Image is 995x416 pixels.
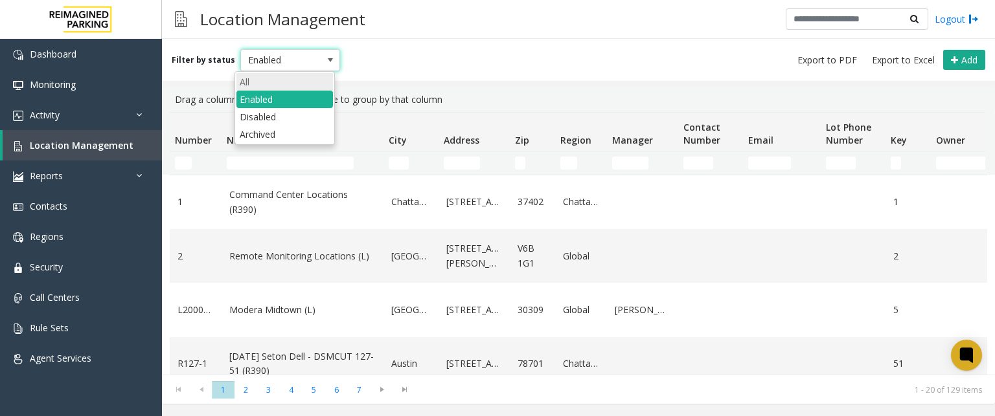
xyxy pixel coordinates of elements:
[30,230,63,243] span: Regions
[563,356,599,371] a: Chattanooga
[446,241,502,270] a: [STREET_ADDRESS][PERSON_NAME]
[518,241,547,270] a: V6B 1G1
[678,151,743,175] td: Contact Number Filter
[177,356,214,371] a: R127-1
[175,157,192,170] input: Number Filter
[234,381,257,399] span: Page 2
[212,381,234,399] span: Page 1
[13,111,23,121] img: 'icon'
[396,384,413,395] span: Go to the last page
[391,303,431,317] a: [GEOGRAPHIC_DATA]
[563,195,599,209] a: Chattanooga
[175,134,212,146] span: Number
[391,249,431,263] a: [GEOGRAPHIC_DATA]
[229,188,376,217] a: Command Center Locations (R390)
[748,134,773,146] span: Email
[444,157,480,170] input: Address Filter
[792,51,862,69] button: Export to PDF
[872,54,935,67] span: Export to Excel
[893,195,923,209] a: 1
[563,249,599,263] a: Global
[229,249,376,263] a: Remote Monitoring Locations (L)
[607,151,678,175] td: Manager Filter
[348,381,371,399] span: Page 7
[446,303,502,317] a: [STREET_ADDRESS]
[162,112,995,375] div: Data table
[13,354,23,364] img: 'icon'
[30,48,76,60] span: Dashboard
[30,109,60,121] span: Activity
[444,134,479,146] span: Address
[936,134,965,146] span: Owner
[893,303,923,317] a: 5
[30,352,91,364] span: Agent Services
[257,381,280,399] span: Page 3
[30,139,133,151] span: Location Management
[177,303,214,317] a: L20000500
[373,384,391,395] span: Go to the next page
[683,121,720,146] span: Contact Number
[389,134,407,146] span: City
[30,261,63,273] span: Security
[560,134,591,146] span: Region
[391,195,431,209] a: Chattanooga
[518,195,547,209] a: 37402
[236,73,333,91] li: All
[891,134,907,146] span: Key
[821,151,886,175] td: Lot Phone Number Filter
[683,157,713,170] input: Contact Number Filter
[229,303,376,317] a: Modera Midtown (L)
[891,157,901,170] input: Key Filter
[515,157,525,170] input: Zip Filter
[170,87,987,112] div: Drag a column header and drop it here to group by that column
[229,349,376,378] a: [DATE] Seton Dell - DSMCUT 127-51 (R390)
[371,380,393,399] span: Go to the next page
[325,381,348,399] span: Page 6
[826,157,856,170] input: Lot Phone Number Filter
[222,151,383,175] td: Name Filter
[30,78,76,91] span: Monitoring
[13,232,23,243] img: 'icon'
[241,50,320,71] span: Enabled
[968,12,979,26] img: logout
[236,91,333,108] li: Enabled
[867,51,940,69] button: Export to Excel
[510,151,555,175] td: Zip Filter
[177,195,214,209] a: 1
[560,157,577,170] input: Region Filter
[177,249,214,263] a: 2
[943,50,985,71] button: Add
[13,50,23,60] img: 'icon'
[280,381,303,399] span: Page 4
[748,157,791,170] input: Email Filter
[439,151,510,175] td: Address Filter
[13,141,23,151] img: 'icon'
[389,157,409,170] input: City Filter
[393,380,416,399] span: Go to the last page
[13,323,23,334] img: 'icon'
[13,171,23,182] img: 'icon'
[30,291,80,303] span: Call Centers
[797,54,857,67] span: Export to PDF
[961,54,978,66] span: Add
[30,170,63,182] span: Reports
[893,249,923,263] a: 2
[391,356,431,371] a: Austin
[518,303,547,317] a: 30309
[170,151,222,175] td: Number Filter
[175,3,187,35] img: pageIcon
[743,151,821,175] td: Email Filter
[826,121,871,146] span: Lot Phone Number
[13,80,23,91] img: 'icon'
[893,356,923,371] a: 51
[612,134,653,146] span: Manager
[555,151,607,175] td: Region Filter
[615,303,670,317] a: [PERSON_NAME]
[518,356,547,371] a: 78701
[446,356,502,371] a: [STREET_ADDRESS]
[13,263,23,273] img: 'icon'
[886,151,931,175] td: Key Filter
[3,130,162,160] a: Location Management
[515,134,529,146] span: Zip
[227,134,254,146] span: Name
